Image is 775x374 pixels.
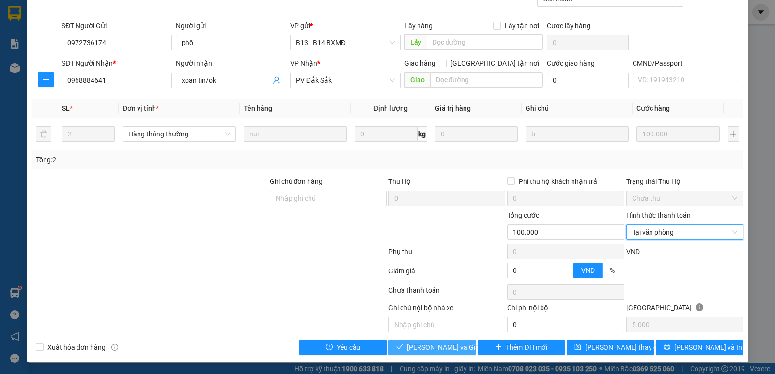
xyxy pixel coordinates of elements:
button: check[PERSON_NAME] và Giao hàng [388,340,476,355]
button: plus [728,126,739,142]
div: Chưa thanh toán [387,285,506,302]
span: save [574,344,581,351]
label: Cước lấy hàng [547,22,590,30]
input: 0 [435,126,518,142]
span: Đơn vị tính [123,105,159,112]
div: Người gửi [176,20,286,31]
span: Lấy [404,34,427,50]
span: Xuất hóa đơn hàng [44,342,109,353]
div: Giảm giá [387,266,506,283]
button: delete [36,126,51,142]
span: Tại văn phòng [632,225,737,239]
span: VND [626,248,640,255]
span: Cước hàng [636,105,670,112]
span: VP Nhận [290,60,317,67]
span: Phí thu hộ khách nhận trả [515,176,601,187]
span: [GEOGRAPHIC_DATA] tận nơi [447,58,543,69]
div: Trạng thái Thu Hộ [626,176,743,187]
div: SĐT Người Nhận [62,58,172,69]
span: Hàng thông thường [128,127,230,141]
button: plusThêm ĐH mới [478,340,565,355]
span: B13 - B14 BXMĐ [296,35,395,50]
span: Nơi gửi: [10,67,20,81]
div: VP gửi [290,20,401,31]
input: Dọc đường [430,72,543,88]
span: Tên hàng [244,105,272,112]
span: exclamation-circle [326,344,333,351]
div: Ghi chú nội bộ nhà xe [388,302,505,317]
span: printer [664,344,670,351]
span: user-add [273,76,280,84]
div: CMND/Passport [633,58,743,69]
strong: CÔNG TY TNHH [GEOGRAPHIC_DATA] 214 QL13 - P.26 - Q.BÌNH THẠNH - TP HCM 1900888606 [25,15,78,52]
span: Chưa thu [632,191,737,206]
input: 0 [636,126,719,142]
span: Tổng cước [507,211,539,219]
span: [PERSON_NAME] và Giao hàng [407,342,500,353]
span: 10:35:57 [DATE] [92,44,137,51]
input: VD: Bàn, Ghế [244,126,347,142]
input: Dọc đường [427,34,543,50]
span: [PERSON_NAME] và In [674,342,742,353]
span: [PERSON_NAME] thay đổi [585,342,663,353]
label: Hình thức thanh toán [626,211,691,219]
div: [GEOGRAPHIC_DATA] [626,302,743,317]
button: printer[PERSON_NAME] và In [656,340,743,355]
input: Cước giao hàng [547,73,629,88]
span: % [610,267,615,274]
span: plus [39,75,53,83]
div: SĐT Người Gửi [62,20,172,31]
button: save[PERSON_NAME] thay đổi [567,340,654,355]
span: Yêu cầu [337,342,360,353]
input: Ghi Chú [526,126,629,142]
th: Ghi chú [522,99,633,118]
button: plus [38,72,54,87]
span: info-circle [111,344,118,351]
button: exclamation-circleYêu cầu [299,340,387,355]
span: Thêm ĐH mới [506,342,547,353]
div: Chi phí nội bộ [507,302,624,317]
input: Ghi chú đơn hàng [270,191,387,206]
span: info-circle [696,303,703,311]
div: Phụ thu [387,246,506,263]
label: Cước giao hàng [547,60,595,67]
span: PV Đắk Sắk [33,68,58,73]
span: check [396,344,403,351]
span: Lấy tận nơi [501,20,543,31]
span: Giao [404,72,430,88]
input: Cước lấy hàng [547,35,629,50]
img: logo [10,22,22,46]
span: Lấy hàng [404,22,433,30]
strong: BIÊN NHẬN GỬI HÀNG HOÁ [33,58,112,65]
div: Người nhận [176,58,286,69]
span: Giá trị hàng [435,105,471,112]
span: DSA10250107 [93,36,137,44]
label: Ghi chú đơn hàng [270,178,323,185]
span: SL [62,105,70,112]
span: PV Đắk Sắk [296,73,395,88]
input: Nhập ghi chú [388,317,505,332]
div: Tổng: 2 [36,154,300,165]
span: plus [495,344,502,351]
span: Định lượng [373,105,408,112]
span: VND [581,267,595,274]
span: Thu Hộ [388,178,411,185]
span: Giao hàng [404,60,435,67]
span: kg [418,126,427,142]
span: Nơi nhận: [74,67,90,81]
